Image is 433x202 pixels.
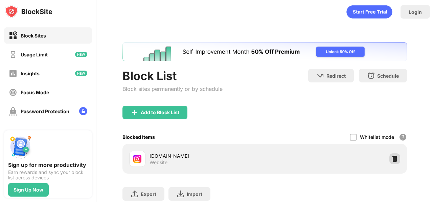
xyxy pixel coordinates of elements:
[9,88,17,97] img: focus-off.svg
[133,155,141,163] img: favicons
[75,71,87,76] img: new-icon.svg
[409,9,422,15] div: Login
[8,134,32,159] img: push-signup.svg
[14,187,43,193] div: Sign Up Now
[326,73,346,79] div: Redirect
[9,50,17,59] img: time-usage-off.svg
[21,90,49,95] div: Focus Mode
[8,170,88,180] div: Earn rewards and sync your block list across devices
[79,107,87,115] img: lock-menu.svg
[150,152,265,159] div: [DOMAIN_NAME]
[21,33,46,39] div: Block Sites
[141,191,156,197] div: Export
[9,31,17,40] img: block-on.svg
[21,71,40,76] div: Insights
[21,52,48,57] div: Usage Limit
[346,5,392,19] div: animation
[187,191,202,197] div: Import
[9,69,17,78] img: insights-off.svg
[5,5,52,18] img: logo-blocksite.svg
[122,134,155,140] div: Blocked Items
[141,110,179,115] div: Add to Block List
[122,69,223,83] div: Block List
[8,161,88,168] div: Sign up for more productivity
[150,159,167,166] div: Website
[122,85,223,92] div: Block sites permanently or by schedule
[75,52,87,57] img: new-icon.svg
[377,73,399,79] div: Schedule
[9,107,17,116] img: password-protection-off.svg
[360,134,394,140] div: Whitelist mode
[21,108,69,114] div: Password Protection
[122,42,407,61] iframe: Banner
